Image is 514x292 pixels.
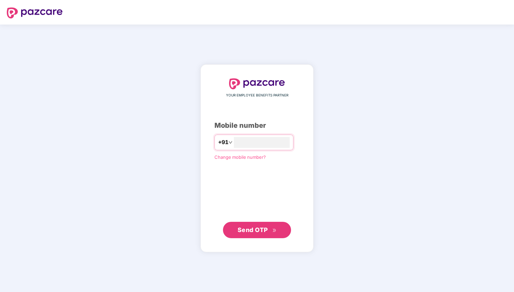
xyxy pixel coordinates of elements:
[238,226,268,233] span: Send OTP
[228,140,232,144] span: down
[229,78,285,89] img: logo
[218,138,228,147] span: +91
[223,222,291,238] button: Send OTPdouble-right
[226,93,288,98] span: YOUR EMPLOYEE BENEFITS PARTNER
[272,228,277,233] span: double-right
[214,120,300,131] div: Mobile number
[7,7,63,18] img: logo
[214,154,266,160] a: Change mobile number?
